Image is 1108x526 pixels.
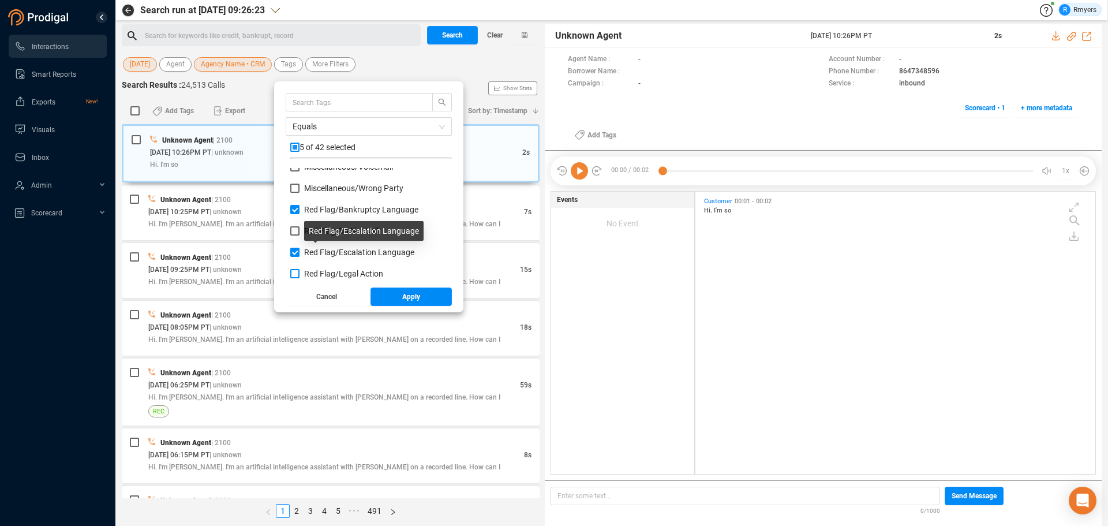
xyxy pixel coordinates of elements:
span: 15s [520,266,531,274]
span: 7s [524,208,531,216]
span: | 2100 [213,136,233,144]
button: Show Stats [488,81,537,95]
span: so [724,207,731,214]
span: [DATE] 10:26PM PT [811,31,980,41]
span: Add Tags [587,126,616,144]
span: Hi. I'm [PERSON_NAME]. I'm an artificial intelligence assistant with [PERSON_NAME] on a recorded ... [148,393,500,401]
span: Hi. I'm [PERSON_NAME]. I'm an artificial intelligence assistant with [PERSON_NAME] on a recorded ... [148,220,500,228]
span: Send Message [952,487,997,505]
span: Miscellaneous/ Wrong Party [304,184,403,193]
span: 00:01 - 00:02 [732,197,774,205]
button: Search [427,26,478,44]
span: Agent [166,57,185,72]
span: | unknown [209,381,242,389]
span: New! [86,90,98,113]
span: 1x [1062,162,1069,180]
span: inbound [899,78,925,90]
span: REC [153,406,164,417]
span: Apply [402,288,420,306]
span: Phone Number : [829,66,893,78]
span: Unknown Agent [160,196,211,204]
button: Agency Name • CRM [194,57,272,72]
span: Hi. I'm [PERSON_NAME]. I'm an artificial intelligence assistant with [PERSON_NAME] on a recorded ... [148,278,500,286]
span: Visuals [32,126,55,134]
li: 491 [364,504,385,518]
span: | unknown [209,323,242,331]
button: More Filters [305,57,355,72]
span: Unknown Agent [160,311,211,319]
span: | unknown [211,148,244,156]
button: + more metadata [1015,99,1079,117]
button: 1x [1058,163,1074,179]
span: | 2100 [211,439,231,447]
span: Campaign : [568,78,632,90]
button: Agent [159,57,192,72]
li: Smart Reports [9,62,107,85]
span: Inbox [32,154,49,162]
span: Exports [32,98,55,106]
div: grid [701,195,1095,473]
div: Unknown Agent| 2100[DATE] 06:25PM PT| unknown59sHi. I'm [PERSON_NAME]. I'm an artificial intellig... [122,359,540,426]
span: Unknown Agent [555,29,622,43]
span: Cancel [316,288,337,306]
span: | 2100 [211,497,231,505]
span: Hi. I'm so [150,161,178,169]
span: Red Flag/ Legal Action [304,269,383,278]
button: Tags [274,57,303,72]
span: [DATE] 10:25PM PT [148,208,209,216]
button: Send Message [945,487,1004,505]
button: Cancel [286,288,368,306]
span: [DATE] 06:25PM PT [148,381,209,389]
a: 5 [332,505,345,517]
span: | 2100 [211,369,231,377]
span: | 2100 [211,311,231,319]
span: [DATE] 09:25PM PT [148,266,209,274]
span: Customer [704,197,732,205]
span: - [638,54,641,66]
a: Visuals [14,118,98,141]
a: 2 [290,505,303,517]
li: Exports [9,90,107,113]
button: Clear [478,26,512,44]
button: Apply [370,288,452,306]
span: Search [442,26,463,44]
span: Events [557,195,578,205]
input: Search Tags [293,96,415,109]
button: Export [207,102,252,120]
a: Smart Reports [14,62,98,85]
span: 24,513 Calls [181,80,225,89]
div: Rmyers [1059,4,1096,16]
span: Agent Name : [568,54,632,66]
span: - [638,78,641,90]
li: Interactions [9,35,107,58]
span: Hi. [704,207,714,214]
span: 59s [520,381,531,389]
li: Next 5 Pages [345,504,364,518]
img: prodigal-logo [8,9,72,25]
button: Scorecard • 1 [959,99,1012,117]
button: Sort by: Timestamp [461,102,540,120]
span: Smart Reports [32,70,76,79]
li: Inbox [9,146,107,169]
a: 491 [364,505,385,517]
a: Inbox [14,146,98,169]
span: Scorecard [31,209,62,217]
span: Unknown Agent [160,439,211,447]
span: I'm [714,207,724,214]
span: Equals [293,118,445,135]
span: Search Results : [122,80,181,89]
span: Clear [487,26,503,44]
li: 5 [331,504,345,518]
a: ExportsNew! [14,90,98,113]
li: 2 [290,504,304,518]
span: Hi. I'm [PERSON_NAME]. I'm an artificial intelligence assistant with [PERSON_NAME] on a recorded ... [148,335,500,344]
span: search [433,98,451,106]
li: 4 [317,504,331,518]
button: [DATE] [123,57,157,72]
span: Borrower Name : [568,66,632,78]
span: | unknown [209,451,242,459]
li: Visuals [9,118,107,141]
span: 0/1000 [920,505,940,515]
span: Export [225,102,245,120]
span: Hi. I'm [PERSON_NAME]. I'm an artificial intelligence assistant with [PERSON_NAME] on a recorded ... [148,463,500,471]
